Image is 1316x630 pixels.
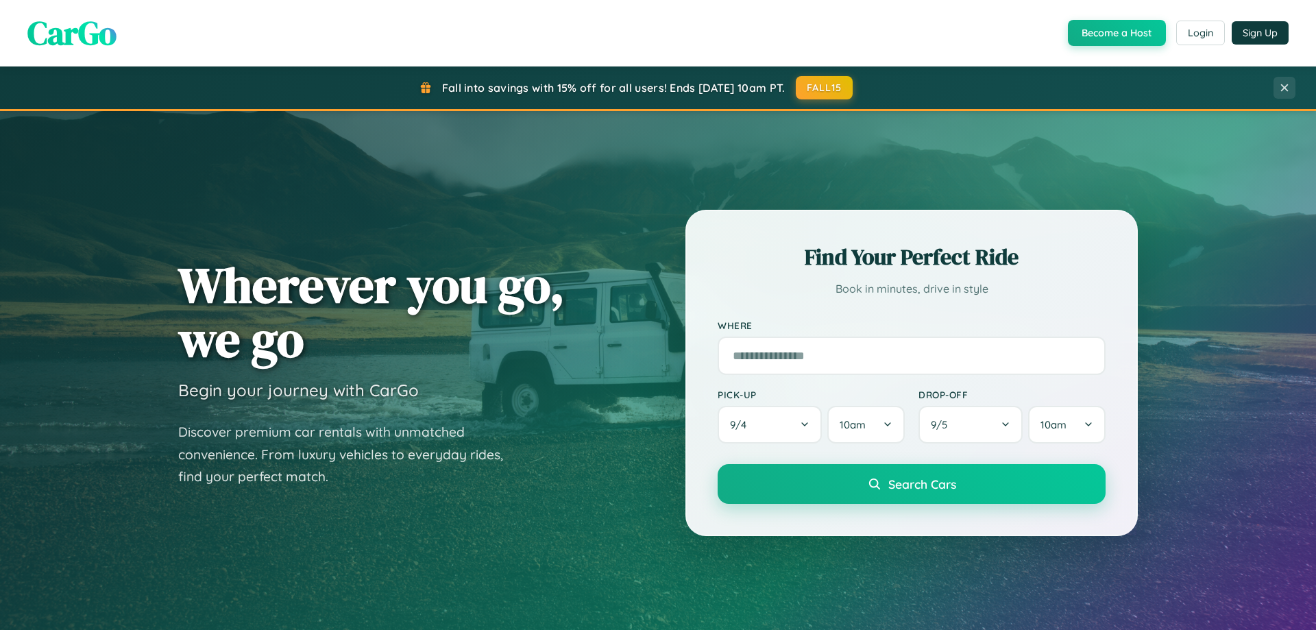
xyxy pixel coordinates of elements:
[718,464,1106,504] button: Search Cars
[931,418,954,431] span: 9 / 5
[1028,406,1106,444] button: 10am
[718,389,905,400] label: Pick-up
[1176,21,1225,45] button: Login
[718,242,1106,272] h2: Find Your Perfect Ride
[840,418,866,431] span: 10am
[1232,21,1289,45] button: Sign Up
[1068,20,1166,46] button: Become a Host
[178,421,521,488] p: Discover premium car rentals with unmatched convenience. From luxury vehicles to everyday rides, ...
[796,76,853,99] button: FALL15
[718,406,822,444] button: 9/4
[718,279,1106,299] p: Book in minutes, drive in style
[918,406,1023,444] button: 9/5
[718,319,1106,331] label: Where
[827,406,905,444] button: 10am
[1040,418,1067,431] span: 10am
[178,258,565,366] h1: Wherever you go, we go
[27,10,117,56] span: CarGo
[178,380,419,400] h3: Begin your journey with CarGo
[888,476,956,492] span: Search Cars
[918,389,1106,400] label: Drop-off
[730,418,753,431] span: 9 / 4
[442,81,785,95] span: Fall into savings with 15% off for all users! Ends [DATE] 10am PT.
